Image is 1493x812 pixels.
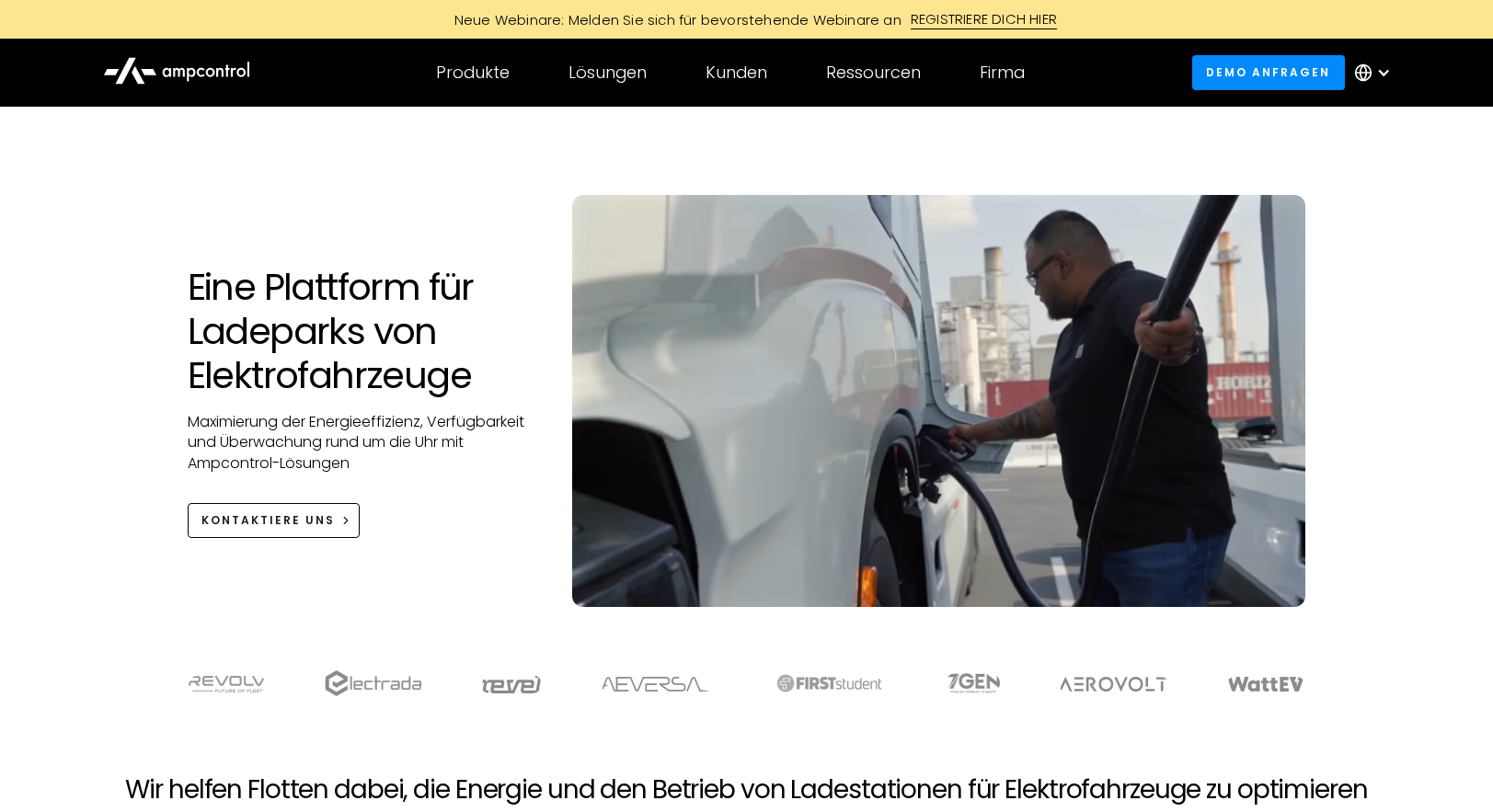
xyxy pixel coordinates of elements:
[568,63,647,83] div: Lösungen
[188,503,361,537] a: KONTAKTIERE UNS
[125,774,1367,806] h2: Wir helfen Flotten dabei, die Energie und den Betrieb von Ladestationen für Elektrofahrzeuge zu o...
[826,63,921,83] div: Ressourcen
[706,63,767,83] div: Kunden
[333,9,1161,29] a: Neue Webinare: Melden Sie sich für bevorstehende Webinare anREGISTRIERE DICH HIER
[188,265,536,397] h1: Eine Plattform für Ladeparks von Elektrofahrzeuge
[188,412,536,474] p: Maximierung der Energieeffizienz, Verfügbarkeit und Überwachung rund um die Uhr mit Ampcontrol-Lö...
[325,670,421,696] img: electrada logo
[201,512,335,529] div: KONTAKTIERE UNS
[1059,677,1168,692] img: Aerovolt Logo
[980,63,1025,83] div: Firma
[1227,677,1304,692] img: WattEV logo
[436,63,510,83] div: Produkte
[1192,55,1345,89] a: Demo anfragen
[436,10,911,29] div: Neue Webinare: Melden Sie sich für bevorstehende Webinare an
[911,9,1057,29] div: REGISTRIERE DICH HIER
